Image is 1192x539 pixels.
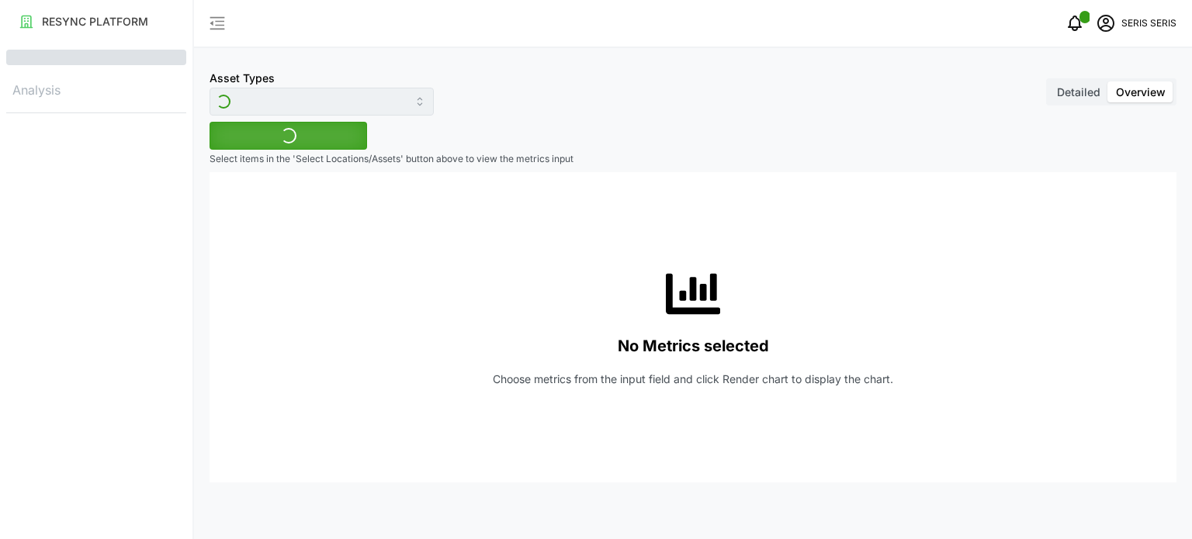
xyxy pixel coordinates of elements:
p: Select items in the 'Select Locations/Assets' button above to view the metrics input [210,153,1176,166]
button: RESYNC PLATFORM [6,8,186,36]
button: schedule [1090,8,1121,39]
span: Overview [1116,85,1166,98]
p: Analysis [6,78,186,100]
span: Detailed [1057,85,1100,98]
p: No Metrics selected [618,333,769,359]
p: RESYNC PLATFORM [42,14,148,29]
button: notifications [1059,8,1090,39]
label: Asset Types [210,70,275,87]
p: Choose metrics from the input field and click Render chart to display the chart. [493,371,893,387]
a: RESYNC PLATFORM [6,6,186,37]
p: SERIS SERIS [1121,16,1176,31]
